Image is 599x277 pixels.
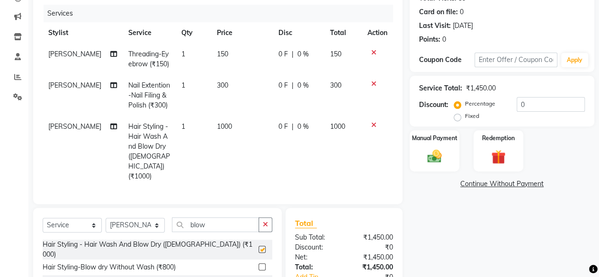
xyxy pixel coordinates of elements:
div: 0 [460,7,464,17]
span: Nail Extention-Nail Filing & Polish (₹300) [128,81,170,109]
span: [PERSON_NAME] [48,50,101,58]
span: 1000 [330,122,345,131]
span: 150 [217,50,228,58]
img: _cash.svg [423,148,446,165]
span: 150 [330,50,341,58]
span: 0 % [297,122,309,132]
th: Service [123,22,176,44]
label: Fixed [465,112,479,120]
input: Enter Offer / Coupon Code [474,53,557,67]
span: 1000 [217,122,232,131]
span: Total [295,218,317,228]
div: ₹0 [344,242,400,252]
span: 0 F [278,122,288,132]
span: Threading-Eyebrow (₹150) [128,50,169,68]
span: 0 F [278,49,288,59]
th: Disc [273,22,324,44]
div: Hair Styling-Blow dry Without Wash (₹800) [43,262,176,272]
div: [DATE] [453,21,473,31]
div: ₹1,450.00 [344,252,400,262]
div: Net: [288,252,344,262]
th: Price [211,22,273,44]
div: Points: [419,35,440,45]
span: 0 % [297,80,309,90]
span: 1 [181,81,185,89]
span: [PERSON_NAME] [48,122,101,131]
label: Redemption [482,134,515,143]
span: 1 [181,122,185,131]
label: Percentage [465,99,495,108]
span: 1 [181,50,185,58]
div: Card on file: [419,7,458,17]
span: | [292,49,294,59]
div: Total: [288,262,344,272]
div: Discount: [419,100,448,110]
label: Manual Payment [412,134,457,143]
div: Service Total: [419,83,462,93]
div: Last Visit: [419,21,451,31]
th: Stylist [43,22,123,44]
span: | [292,122,294,132]
div: 0 [442,35,446,45]
span: Hair Styling - Hair Wash And Blow Dry ([DEMOGRAPHIC_DATA]) (₹1000) [128,122,170,180]
span: 300 [330,81,341,89]
div: Discount: [288,242,344,252]
img: _gift.svg [487,148,510,166]
a: Continue Without Payment [411,179,592,189]
div: Services [44,5,400,22]
div: Sub Total: [288,232,344,242]
span: 300 [217,81,228,89]
input: Search or Scan [172,217,259,232]
div: ₹1,450.00 [344,232,400,242]
div: ₹1,450.00 [466,83,496,93]
div: Coupon Code [419,55,474,65]
th: Action [362,22,393,44]
span: | [292,80,294,90]
button: Apply [561,53,588,67]
span: [PERSON_NAME] [48,81,101,89]
div: Hair Styling - Hair Wash And Blow Dry ([DEMOGRAPHIC_DATA]) (₹1000) [43,240,255,259]
th: Qty [176,22,211,44]
span: 0 F [278,80,288,90]
span: 0 % [297,49,309,59]
div: ₹1,450.00 [344,262,400,272]
th: Total [324,22,362,44]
